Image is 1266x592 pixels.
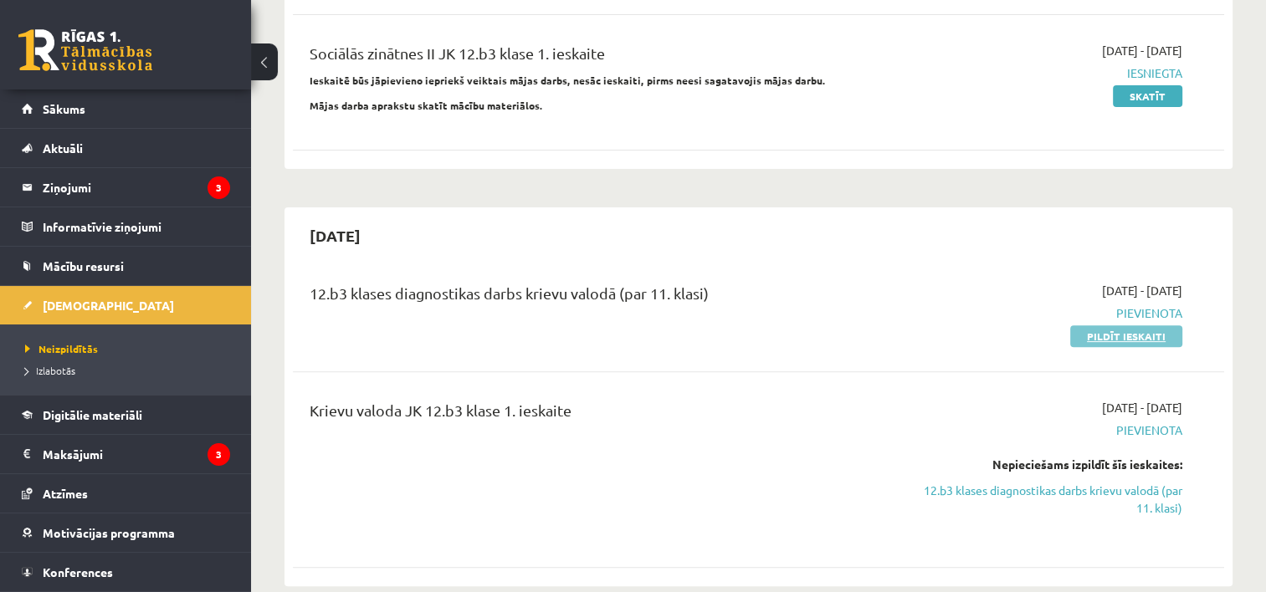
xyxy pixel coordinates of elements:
[43,407,142,422] span: Digitālie materiāli
[22,207,230,246] a: Informatīvie ziņojumi
[22,247,230,285] a: Mācību resursi
[1102,282,1182,299] span: [DATE] - [DATE]
[908,304,1182,322] span: Pievienota
[22,286,230,324] a: [DEMOGRAPHIC_DATA]
[43,207,230,246] legend: Informatīvie ziņojumi
[22,435,230,473] a: Maksājumi3
[1113,85,1182,107] a: Skatīt
[43,101,85,116] span: Sākums
[43,168,230,207] legend: Ziņojumi
[25,363,234,378] a: Izlabotās
[293,216,377,255] h2: [DATE]
[43,258,124,273] span: Mācību resursi
[908,421,1182,439] span: Pievienota
[22,168,230,207] a: Ziņojumi3
[908,456,1182,473] div: Nepieciešams izpildīt šīs ieskaites:
[1070,325,1182,347] a: Pildīt ieskaiti
[310,282,883,313] div: 12.b3 klases diagnostikas darbs krievu valodā (par 11. klasi)
[22,129,230,167] a: Aktuāli
[22,474,230,513] a: Atzīmes
[908,482,1182,517] a: 12.b3 klases diagnostikas darbs krievu valodā (par 11. klasi)
[22,396,230,434] a: Digitālie materiāli
[1102,399,1182,416] span: [DATE] - [DATE]
[25,342,98,355] span: Neizpildītās
[310,399,883,430] div: Krievu valoda JK 12.b3 klase 1. ieskaite
[310,99,543,112] strong: Mājas darba aprakstu skatīt mācību materiālos.
[908,64,1182,82] span: Iesniegta
[43,564,113,579] span: Konferences
[310,74,826,87] strong: Ieskaitē būs jāpievieno iepriekš veiktais mājas darbs, nesāc ieskaiti, pirms neesi sagatavojis mā...
[43,435,230,473] legend: Maksājumi
[43,525,175,540] span: Motivācijas programma
[22,89,230,128] a: Sākums
[25,341,234,356] a: Neizpildītās
[208,176,230,199] i: 3
[43,298,174,313] span: [DEMOGRAPHIC_DATA]
[25,364,75,377] span: Izlabotās
[310,42,883,73] div: Sociālās zinātnes II JK 12.b3 klase 1. ieskaite
[22,553,230,591] a: Konferences
[18,29,152,71] a: Rīgas 1. Tālmācības vidusskola
[1102,42,1182,59] span: [DATE] - [DATE]
[22,513,230,552] a: Motivācijas programma
[43,486,88,501] span: Atzīmes
[208,443,230,466] i: 3
[43,140,83,156] span: Aktuāli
